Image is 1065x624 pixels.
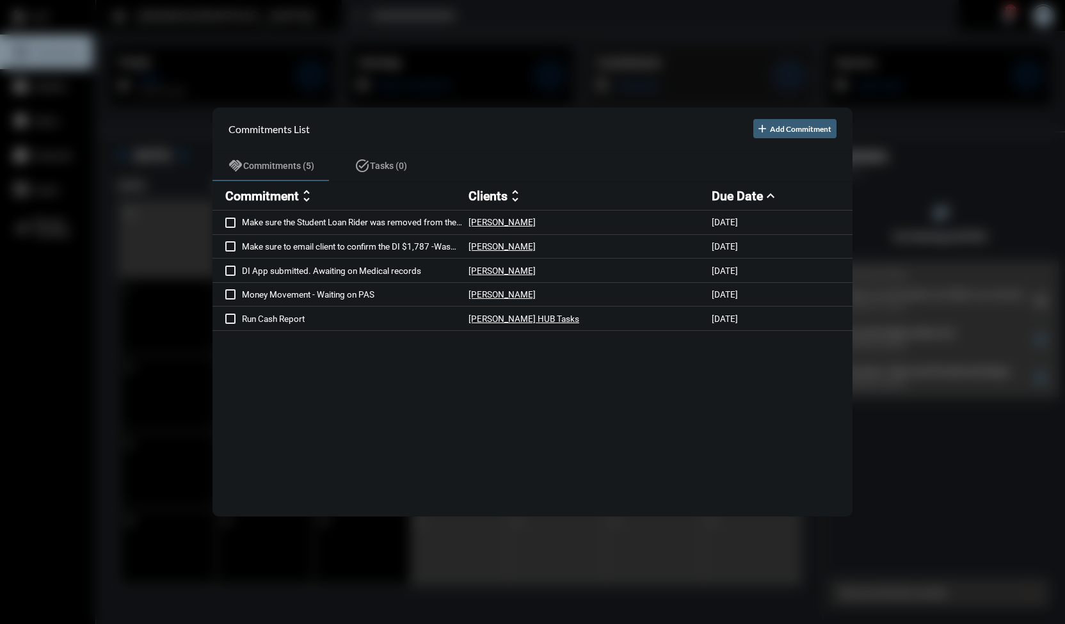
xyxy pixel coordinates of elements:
p: [PERSON_NAME] HUB Tasks [468,314,579,324]
p: [PERSON_NAME] [468,241,536,252]
h2: Commitment [225,189,299,204]
mat-icon: unfold_more [299,188,314,204]
p: Run Cash Report [242,314,468,324]
h2: Clients [468,189,508,204]
span: Tasks (0) [370,161,407,171]
p: [PERSON_NAME] [468,289,536,300]
button: Add Commitment [753,119,837,138]
p: Money Movement - Waiting on PAS [242,289,468,300]
mat-icon: handshake [228,158,243,173]
p: [DATE] [712,217,738,227]
mat-icon: add [756,122,769,135]
h2: Due Date [712,189,763,204]
p: [DATE] [712,289,738,300]
p: [DATE] [712,314,738,324]
p: Make sure the Student Loan Rider was removed from the policy - 3weeks [DATE] Call Guardian [242,217,468,227]
p: [PERSON_NAME] [468,217,536,227]
p: Make sure to email client to confirm the DI $1,787 -Was received [242,241,468,252]
mat-icon: expand_less [763,188,778,204]
mat-icon: unfold_more [508,188,523,204]
p: [DATE] [712,241,738,252]
p: DI App submitted. Awaiting on Medical records [242,266,468,276]
h2: Commitments List [228,123,310,135]
p: [DATE] [712,266,738,276]
mat-icon: task_alt [355,158,370,173]
p: [PERSON_NAME] [468,266,536,276]
span: Commitments (5) [243,161,314,171]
